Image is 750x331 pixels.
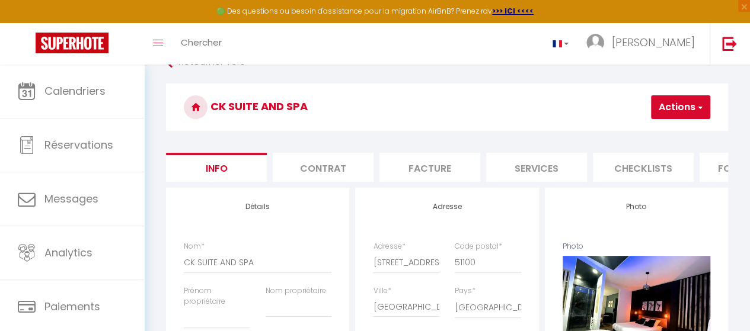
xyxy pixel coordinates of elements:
[44,245,92,260] span: Analytics
[563,241,583,252] label: Photo
[181,36,222,49] span: Chercher
[184,203,331,211] h4: Détails
[492,6,534,16] a: >>> ICI <<<<
[722,36,737,51] img: logout
[266,285,326,297] label: Nom propriétaire
[273,153,374,182] li: Contrat
[184,241,205,252] label: Nom
[563,203,710,211] h4: Photo
[166,153,267,182] li: Info
[44,299,100,314] span: Paiements
[166,83,728,131] h3: CK SUITE AND SPA
[651,95,710,119] button: Actions
[612,35,695,50] span: [PERSON_NAME]
[455,285,475,297] label: Pays
[44,137,113,152] span: Réservations
[44,83,106,98] span: Calendriers
[486,153,587,182] li: Services
[373,203,521,211] h4: Adresse
[593,153,694,182] li: Checklists
[577,23,710,65] a: ... [PERSON_NAME]
[379,153,480,182] li: Facture
[44,191,98,206] span: Messages
[184,285,250,308] label: Prénom propriétaire
[373,285,391,297] label: Ville
[36,33,108,53] img: Super Booking
[586,34,604,52] img: ...
[373,241,405,252] label: Adresse
[455,241,502,252] label: Code postal
[172,23,231,65] a: Chercher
